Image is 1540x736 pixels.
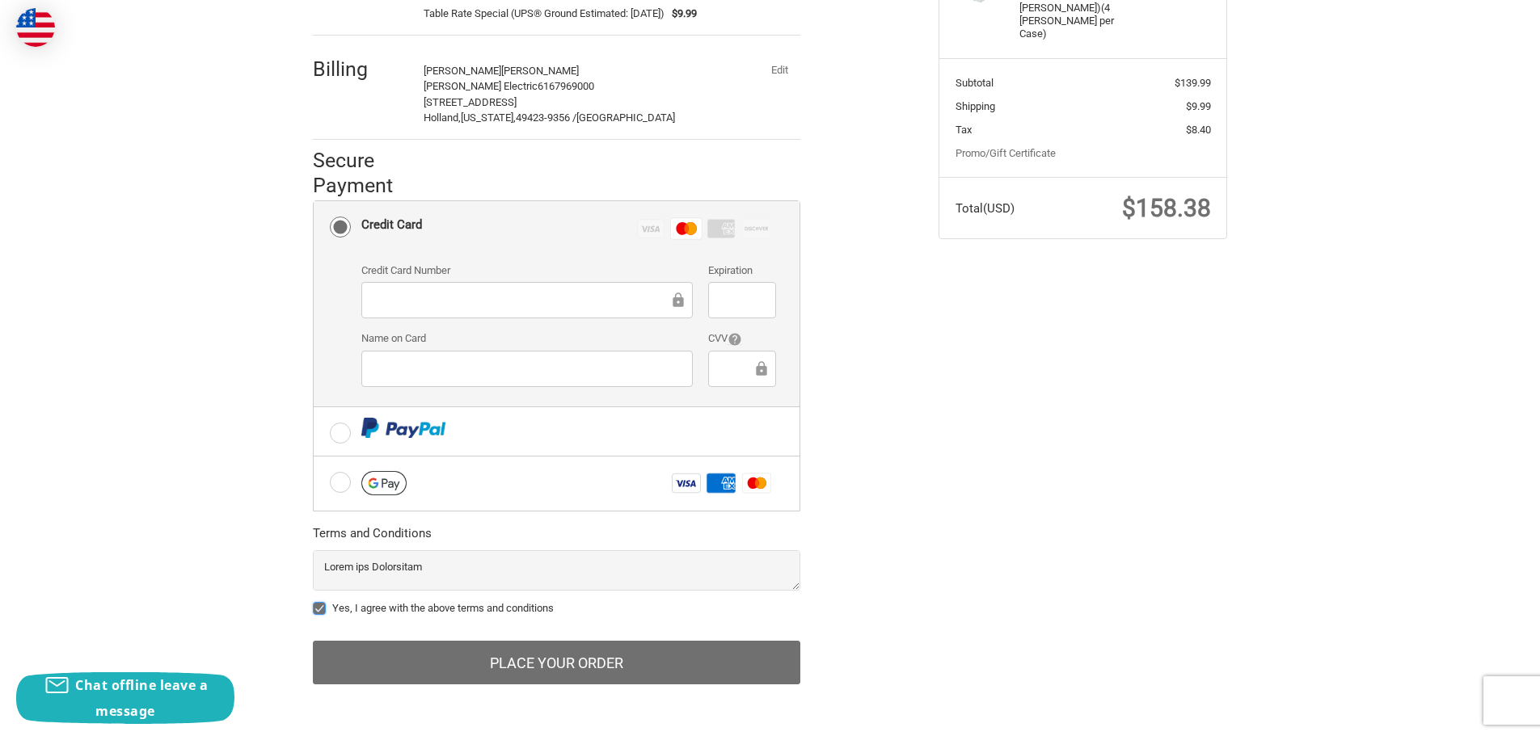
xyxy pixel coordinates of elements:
span: $9.99 [665,6,698,22]
span: Tax [956,124,972,136]
textarea: Lorem ips Dolorsitam Consectet adipisc Elit sed doei://tem.86i74.utl Etdolor ma aliq://eni.84a69.... [313,550,800,591]
label: Name on Card [361,330,693,347]
span: Table Rate Special (UPS® Ground Estimated: [DATE]) [424,6,665,22]
label: CVV [708,330,775,347]
span: Chat offline leave a message [75,676,208,720]
img: duty and tax information for United States [16,8,55,47]
h2: Billing [313,57,407,82]
span: Total (USD) [956,201,1015,216]
span: [GEOGRAPHIC_DATA] [576,111,675,124]
span: $139.99 [1175,77,1211,89]
span: [PERSON_NAME] Electric [424,80,538,92]
label: Expiration [708,263,775,279]
span: 49423-9356 / [516,111,576,124]
span: [US_STATE], [461,111,516,124]
span: [PERSON_NAME] [424,65,501,77]
iframe: Secure Credit Card Frame - CVV [719,360,752,378]
span: $9.99 [1186,100,1211,112]
legend: Terms and Conditions [313,524,432,550]
a: Promo/Gift Certificate [956,147,1056,159]
span: Shipping [956,100,995,112]
iframe: Secure Credit Card Frame - Cardholder Name [373,360,681,378]
img: PayPal icon [361,418,446,438]
label: Credit Card Number [361,263,693,279]
span: 6167969000 [538,80,594,92]
span: Subtotal [956,77,994,89]
button: Place Your Order [313,641,800,684]
div: Credit Card [361,212,422,238]
h2: Secure Payment [313,148,422,199]
button: Chat offline leave a message [16,672,234,724]
span: $8.40 [1186,124,1211,136]
iframe: Secure Credit Card Frame - Credit Card Number [373,291,669,309]
span: [PERSON_NAME] [501,65,579,77]
button: Edit [758,59,800,82]
iframe: Secure Credit Card Frame - Expiration Date [719,291,764,309]
span: [STREET_ADDRESS] [424,96,517,108]
span: $158.38 [1122,194,1211,222]
span: Holland, [424,111,461,124]
label: Yes, I agree with the above terms and conditions [313,602,800,615]
img: Google Pay icon [361,471,407,495]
